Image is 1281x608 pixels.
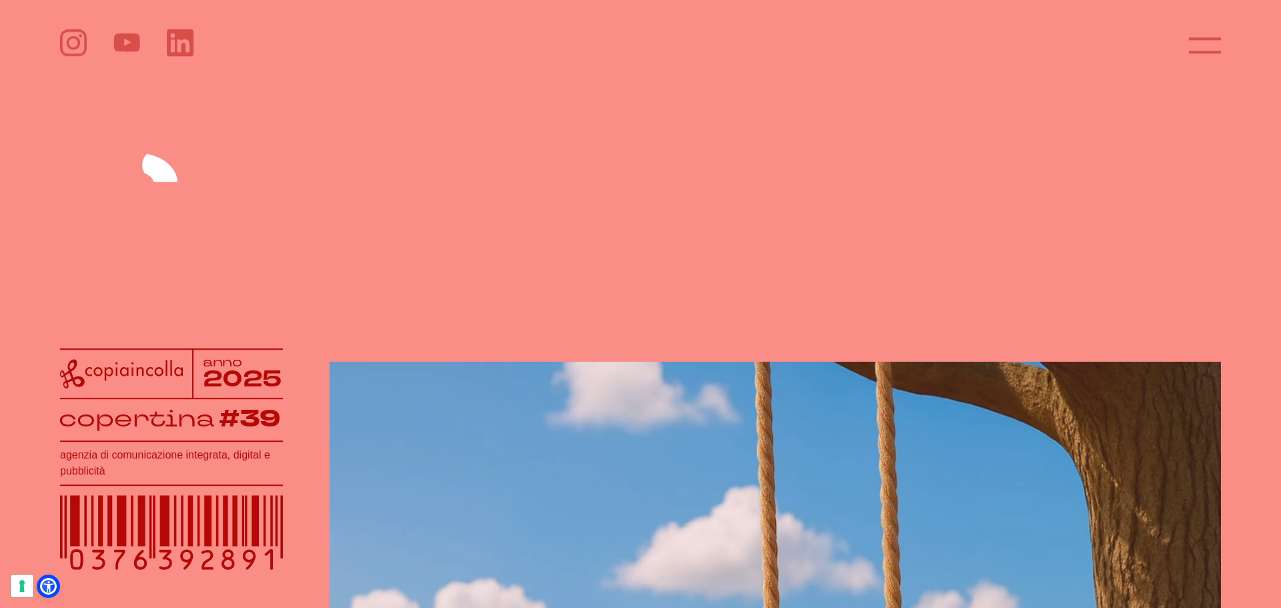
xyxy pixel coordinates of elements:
a: Open Accessibility Menu [40,578,57,595]
tspan: 2025 [203,364,284,395]
tspan: #39 [220,402,282,436]
button: Le tue preferenze relative al consenso per le tecnologie di tracciamento [11,575,33,597]
tspan: anno [203,354,243,370]
h1: agenzia di comunicazione integrata, digital e pubblicità [60,447,283,479]
tspan: copertina [59,403,214,434]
